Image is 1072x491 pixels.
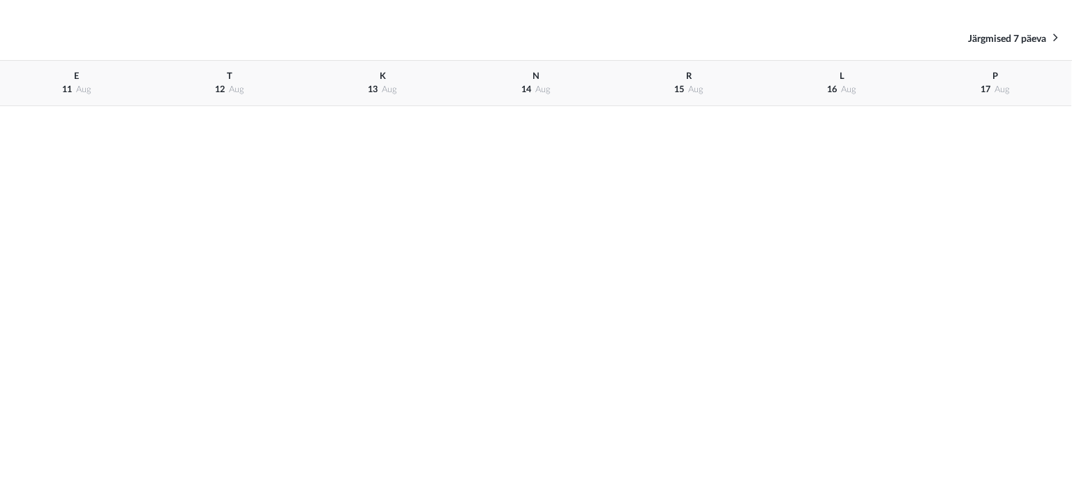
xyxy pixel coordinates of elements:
[688,85,703,94] span: aug
[981,85,990,94] span: 17
[827,85,837,94] span: 16
[215,85,225,94] span: 12
[992,72,998,80] span: P
[535,85,551,94] span: aug
[968,34,1046,44] span: Järgmised 7 päeva
[521,85,531,94] span: 14
[686,72,692,80] span: R
[74,72,79,80] span: E
[229,85,244,94] span: aug
[227,72,232,80] span: T
[368,85,378,94] span: 13
[533,72,539,80] span: N
[995,85,1010,94] span: aug
[840,72,844,80] span: L
[841,85,856,94] span: aug
[76,85,91,94] span: aug
[382,85,397,94] span: aug
[674,85,684,94] span: 15
[968,31,1058,46] a: Järgmised 7 päeva
[380,72,386,80] span: K
[62,85,72,94] span: 11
